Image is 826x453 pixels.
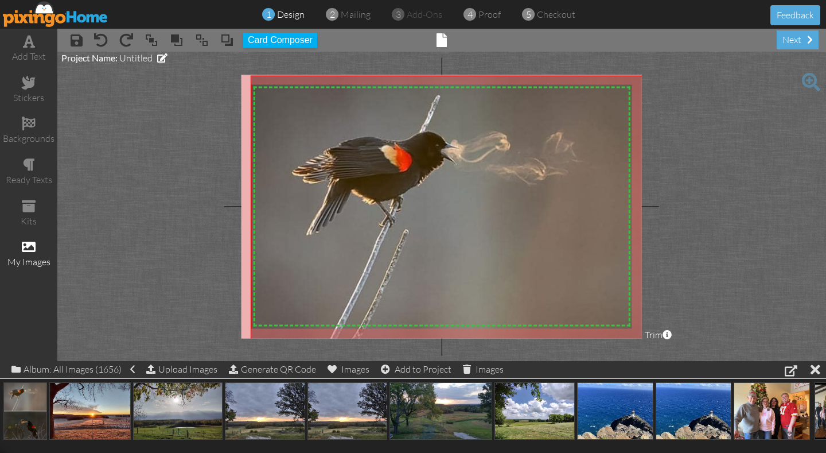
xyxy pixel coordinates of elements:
div: next [777,30,819,49]
span: 1 [266,8,271,21]
div: Generate QR Code [229,361,316,377]
img: 20250805-164123-ceaadfc2e3f9-500.jpg [577,382,653,440]
button: Feedback [770,5,820,25]
img: 20250117-182343-fd26cff3957d-500.jpeg [734,382,810,440]
span: proof [478,9,501,20]
span: Untitled [119,52,153,64]
span: mailing [341,9,371,20]
div: Add to Project [381,361,451,377]
img: 20250920-191059-e7b5f41d81db-500.jpeg [389,382,492,440]
span: Project Name: [61,52,118,63]
img: 20250920-191054-07242a098eaa-500.jpg [494,382,575,440]
img: 20250920-191625-19fb2ad7c2e8-500.jpg [133,382,223,440]
img: 20250920-191104-fdf3b94abafd-500.jpg [307,382,388,440]
span: design [277,9,305,20]
div: Images [463,361,504,377]
div: Images [328,361,369,377]
span: checkout [537,9,575,20]
span: Trim [645,328,672,342]
img: 20250805-162431-6e1154533c68-500.jpg [656,382,732,440]
img: 20250920-191634-e37c115f46a0-500.jpg [3,382,47,440]
span: 4 [467,8,473,21]
img: pixingo logo [3,1,108,27]
span: add-ons [407,9,442,20]
img: 20250920-191109-064c6ca53e49-500.jpg [225,382,305,440]
button: Card Composer [243,33,317,48]
span: 2 [330,8,335,21]
div: Upload Images [146,361,217,378]
span: 5 [526,8,531,21]
img: 20250920-191629-fefaa75fb37e-500.jpg [49,382,131,440]
div: Album: All Images (1656) [11,361,135,377]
